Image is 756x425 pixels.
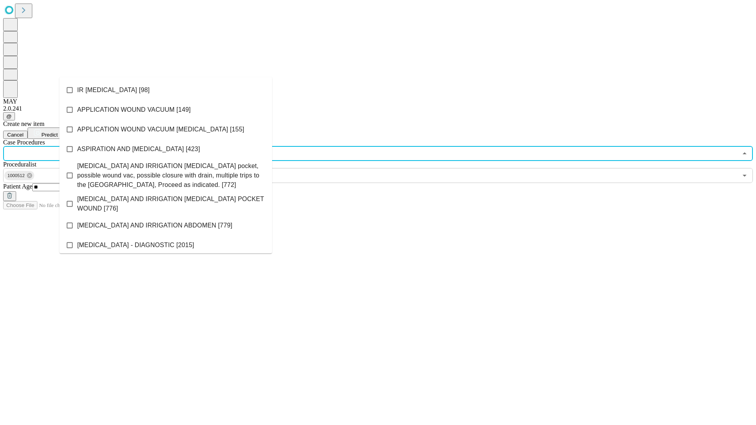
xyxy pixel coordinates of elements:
span: [MEDICAL_DATA] - DIAGNOSTIC [2015] [77,240,194,250]
span: APPLICATION WOUND VACUUM [MEDICAL_DATA] [155] [77,125,244,134]
span: [MEDICAL_DATA] AND IRRIGATION [MEDICAL_DATA] pocket, possible wound vac, possible closure with dr... [77,161,266,190]
div: 2.0.241 [3,105,753,112]
span: APPLICATION WOUND VACUUM [149] [77,105,191,115]
span: Scheduled Procedure [3,139,45,146]
span: ASPIRATION AND [MEDICAL_DATA] [423] [77,144,200,154]
span: @ [6,113,12,119]
div: 1000512 [4,171,34,180]
button: Close [739,148,750,159]
span: Patient Age [3,183,32,190]
span: Predict [41,132,57,138]
span: Create new item [3,120,44,127]
button: Cancel [3,131,28,139]
span: 1000512 [4,171,28,180]
button: Predict [28,128,64,139]
span: IR [MEDICAL_DATA] [98] [77,85,150,95]
span: Proceduralist [3,161,36,168]
div: MAY [3,98,753,105]
span: [MEDICAL_DATA] AND IRRIGATION ABDOMEN [779] [77,221,232,230]
button: Open [739,170,750,181]
span: [MEDICAL_DATA] AND IRRIGATION [MEDICAL_DATA] POCKET WOUND [776] [77,194,266,213]
button: @ [3,112,15,120]
span: Cancel [7,132,24,138]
